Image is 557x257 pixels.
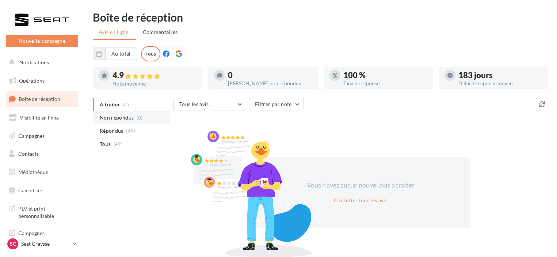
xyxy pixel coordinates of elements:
a: Médiathèque [4,165,80,180]
button: Au total [105,48,137,60]
button: Nouvelle campagne [6,35,78,47]
span: Notifications [19,59,49,65]
span: Non répondus [100,114,134,121]
a: Campagnes [4,128,80,144]
button: Au total [93,48,137,60]
div: 183 jours [458,71,542,79]
div: [PERSON_NAME] non répondus [228,81,312,86]
span: Campagnes [18,132,45,139]
div: Boîte de réception [93,12,548,23]
span: Calendrier [18,187,43,193]
span: (49) [126,128,135,134]
span: PLV et print personnalisable [18,204,75,219]
span: Campagnes DataOnDemand [18,228,75,244]
button: Filtrer par note [249,98,304,110]
span: SC [10,240,16,247]
div: 0 [228,71,312,79]
div: Délai de réponse moyen [458,81,542,86]
div: Taux de réponse [343,81,427,86]
span: (0) [137,115,143,121]
a: Campagnes DataOnDemand [4,225,80,247]
span: Opérations [19,78,45,84]
a: PLV et print personnalisable [4,201,80,222]
a: Boîte de réception [4,91,80,107]
div: 100 % [343,71,427,79]
a: Contacts [4,146,80,162]
div: Vous n'avez aucun nouvel avis à traiter [298,181,424,190]
span: Visibilité en ligne [20,114,59,121]
a: Opérations [4,73,80,88]
p: Seat Creysse [21,240,70,247]
button: Tous les avis [173,98,246,110]
span: Contacts [18,151,39,157]
button: Consulter tous les avis [331,196,390,205]
a: Visibilité en ligne [4,110,80,125]
a: Calendrier [4,183,80,198]
div: Note moyenne [112,81,197,86]
div: 4.9 [112,71,197,80]
a: SC Seat Creysse [6,237,78,251]
span: (49) [114,141,123,147]
span: Tous [100,140,111,148]
span: Tous les avis [179,101,209,107]
button: Notifications [4,55,77,70]
span: Boîte de réception [19,96,60,102]
span: Commentaires [143,29,178,35]
div: Tous [141,46,160,61]
span: Médiathèque [18,169,48,175]
span: Répondus [100,127,123,135]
